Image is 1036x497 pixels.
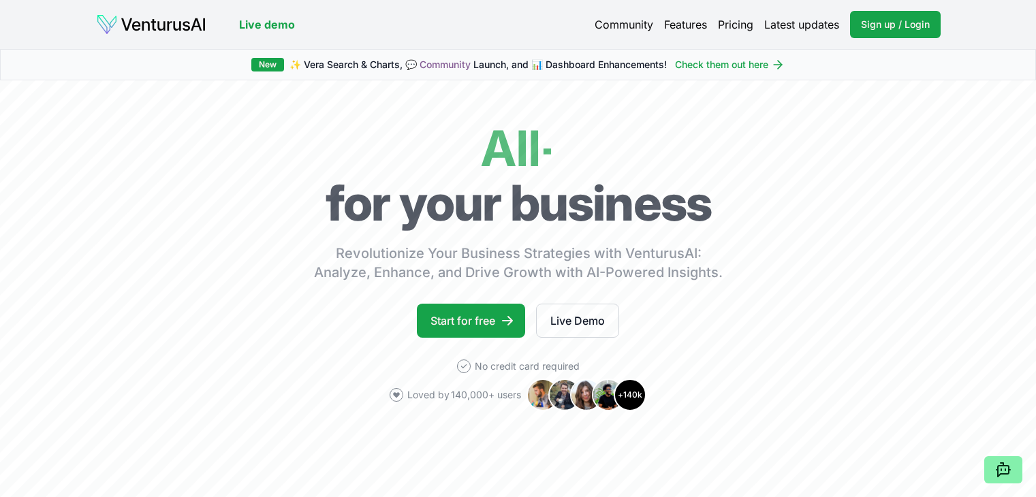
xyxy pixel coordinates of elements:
img: Avatar 3 [570,379,603,411]
a: Start for free [417,304,525,338]
img: Avatar 2 [548,379,581,411]
a: Community [420,59,471,70]
img: Avatar 1 [527,379,559,411]
a: Live Demo [536,304,619,338]
a: Community [595,16,653,33]
a: Check them out here [675,58,785,71]
a: Pricing [718,16,753,33]
a: Features [664,16,707,33]
a: Latest updates [764,16,839,33]
img: logo [96,14,206,35]
a: Sign up / Login [850,11,941,38]
div: New [251,58,284,71]
a: Live demo [239,16,295,33]
span: ✨ Vera Search & Charts, 💬 Launch, and 📊 Dashboard Enhancements! [289,58,667,71]
img: Avatar 4 [592,379,625,411]
span: Sign up / Login [861,18,930,31]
